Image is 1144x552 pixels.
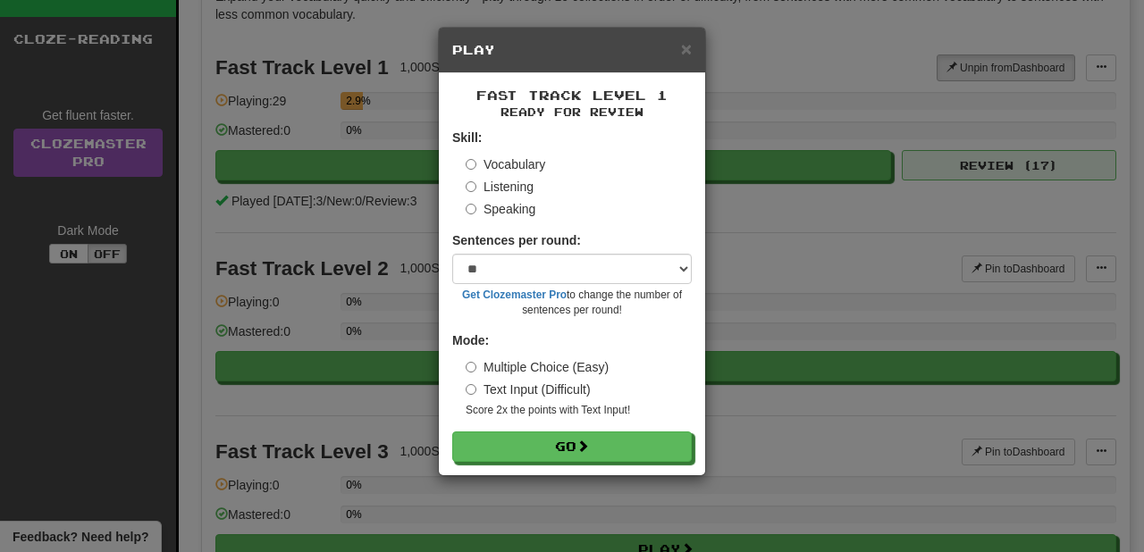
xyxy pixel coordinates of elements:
[452,333,489,347] strong: Mode:
[452,231,581,249] label: Sentences per round:
[476,88,668,103] span: Fast Track Level 1
[452,41,692,59] h5: Play
[466,384,476,395] input: Text Input (Difficult)
[466,403,692,418] small: Score 2x the points with Text Input !
[681,38,692,59] span: ×
[681,39,692,58] button: Close
[452,431,692,462] button: Go
[466,178,534,196] label: Listening
[466,159,476,170] input: Vocabulary
[452,105,692,120] small: Ready for Review
[466,362,476,372] input: Multiple Choice (Easy)
[466,381,591,398] label: Text Input (Difficult)
[466,200,535,218] label: Speaking
[466,181,476,192] input: Listening
[466,155,545,173] label: Vocabulary
[466,204,476,214] input: Speaking
[462,289,567,301] a: Get Clozemaster Pro
[466,358,609,376] label: Multiple Choice (Easy)
[452,288,692,318] small: to change the number of sentences per round!
[452,130,482,145] strong: Skill:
